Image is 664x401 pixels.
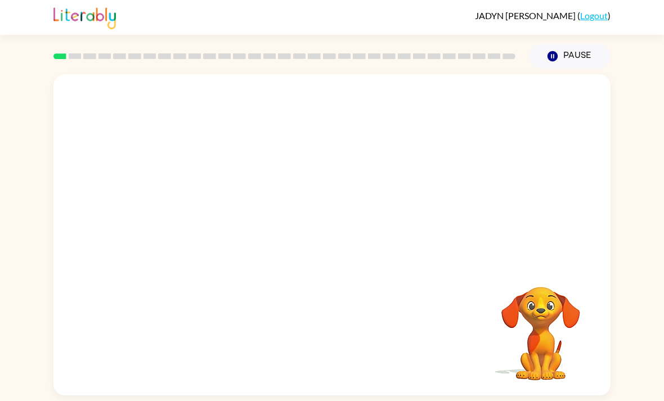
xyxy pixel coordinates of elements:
span: JADYN [PERSON_NAME] [475,10,577,21]
img: Literably [53,4,116,29]
div: ( ) [475,10,611,21]
a: Logout [580,10,608,21]
video: Your browser must support playing .mp4 files to use Literably. Please try using another browser. [484,269,597,382]
button: Pause [529,43,611,69]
